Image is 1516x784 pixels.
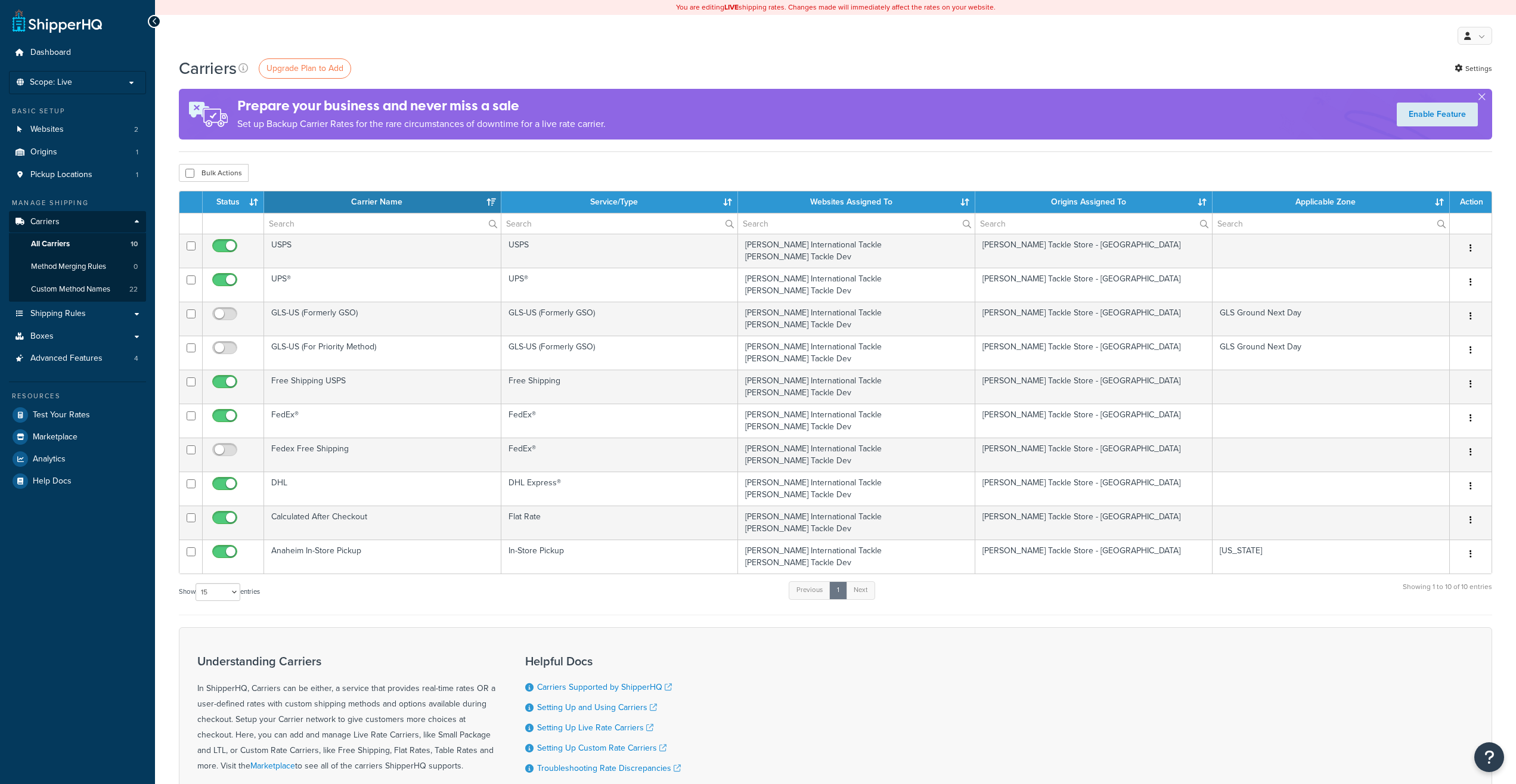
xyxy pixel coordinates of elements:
td: [PERSON_NAME] Tackle Store - [GEOGRAPHIC_DATA] [975,540,1213,574]
div: Resources [9,391,146,401]
th: Websites Assigned To: activate to sort column ascending [738,191,975,213]
span: 1 [136,170,138,180]
h3: Understanding Carriers [197,655,495,668]
li: Marketplace [9,426,146,448]
li: Method Merging Rules [9,256,146,278]
span: 10 [131,239,138,249]
td: UPS® [501,268,739,302]
td: [PERSON_NAME] International Tackle [PERSON_NAME] Tackle Dev [738,472,975,506]
td: Free Shipping [501,370,739,404]
a: Carriers Supported by ShipperHQ [537,681,672,693]
td: [PERSON_NAME] International Tackle [PERSON_NAME] Tackle Dev [738,438,975,472]
a: All Carriers 10 [9,233,146,255]
td: GLS-US (Formerly GSO) [501,302,739,336]
td: [PERSON_NAME] International Tackle [PERSON_NAME] Tackle Dev [738,506,975,540]
td: [PERSON_NAME] International Tackle [PERSON_NAME] Tackle Dev [738,268,975,302]
td: [PERSON_NAME] International Tackle [PERSON_NAME] Tackle Dev [738,234,975,268]
td: UPS® [264,268,501,302]
li: Dashboard [9,42,146,64]
span: 1 [136,147,138,157]
a: Previous [789,581,830,599]
span: Scope: Live [30,78,72,88]
td: USPS [264,234,501,268]
a: Marketplace [250,760,295,772]
td: FedEx® [501,438,739,472]
a: Upgrade Plan to Add [259,58,351,79]
h1: Carriers [179,57,237,80]
a: Custom Method Names 22 [9,278,146,300]
th: Origins Assigned To: activate to sort column ascending [975,191,1213,213]
a: Pickup Locations 1 [9,164,146,186]
a: ShipperHQ Home [13,9,102,33]
a: Setting Up and Using Carriers [537,701,657,714]
input: Search [264,213,501,234]
li: Advanced Features [9,348,146,370]
input: Search [975,213,1212,234]
td: [US_STATE] [1213,540,1450,574]
a: Help Docs [9,470,146,492]
a: Analytics [9,448,146,470]
a: Settings [1455,60,1492,77]
span: Origins [30,147,57,157]
span: Upgrade Plan to Add [266,62,343,75]
a: Enable Feature [1397,103,1478,126]
a: Websites 2 [9,119,146,141]
a: Next [846,581,875,599]
li: All Carriers [9,233,146,255]
td: In-Store Pickup [501,540,739,574]
span: Websites [30,125,64,135]
span: Analytics [33,454,66,464]
td: GLS Ground Next Day [1213,302,1450,336]
li: Origins [9,141,146,163]
div: Manage Shipping [9,198,146,208]
li: Websites [9,119,146,141]
td: GLS-US (For Priority Method) [264,336,501,370]
span: Dashboard [30,48,71,58]
a: 1 [829,581,847,599]
li: Pickup Locations [9,164,146,186]
img: ad-rules-rateshop-fe6ec290ccb7230408bd80ed9643f0289d75e0ffd9eb532fc0e269fcd187b520.png [179,89,237,140]
td: [PERSON_NAME] Tackle Store - [GEOGRAPHIC_DATA] [975,336,1213,370]
label: Show entries [179,583,260,601]
td: [PERSON_NAME] Tackle Store - [GEOGRAPHIC_DATA] [975,268,1213,302]
a: Boxes [9,326,146,348]
td: [PERSON_NAME] Tackle Store - [GEOGRAPHIC_DATA] [975,438,1213,472]
p: Set up Backup Carrier Rates for the rare circumstances of downtime for a live rate carrier. [237,116,606,132]
td: GLS-US (Formerly GSO) [501,336,739,370]
a: Test Your Rates [9,404,146,426]
input: Search [1213,213,1449,234]
th: Status: activate to sort column ascending [203,191,264,213]
b: LIVE [724,2,739,13]
td: Calculated After Checkout [264,506,501,540]
th: Applicable Zone: activate to sort column ascending [1213,191,1450,213]
span: 2 [134,125,138,135]
th: Carrier Name: activate to sort column ascending [264,191,501,213]
span: Boxes [30,331,54,342]
td: Flat Rate [501,506,739,540]
td: [PERSON_NAME] Tackle Store - [GEOGRAPHIC_DATA] [975,506,1213,540]
input: Search [738,213,975,234]
h4: Prepare your business and never miss a sale [237,96,606,116]
td: [PERSON_NAME] International Tackle [PERSON_NAME] Tackle Dev [738,302,975,336]
td: [PERSON_NAME] Tackle Store - [GEOGRAPHIC_DATA] [975,404,1213,438]
td: DHL [264,472,501,506]
td: [PERSON_NAME] Tackle Store - [GEOGRAPHIC_DATA] [975,234,1213,268]
a: Method Merging Rules 0 [9,256,146,278]
select: Showentries [196,583,240,601]
a: Setting Up Live Rate Carriers [537,721,653,734]
button: Open Resource Center [1474,742,1504,772]
td: [PERSON_NAME] Tackle Store - [GEOGRAPHIC_DATA] [975,472,1213,506]
div: In ShipperHQ, Carriers can be either, a service that provides real-time rates OR a user-defined r... [197,655,495,774]
td: GLS-US (Formerly GSO) [264,302,501,336]
a: Shipping Rules [9,303,146,325]
td: Free Shipping USPS [264,370,501,404]
td: [PERSON_NAME] Tackle Store - [GEOGRAPHIC_DATA] [975,370,1213,404]
span: Shipping Rules [30,309,86,319]
li: Custom Method Names [9,278,146,300]
span: 0 [134,262,138,272]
